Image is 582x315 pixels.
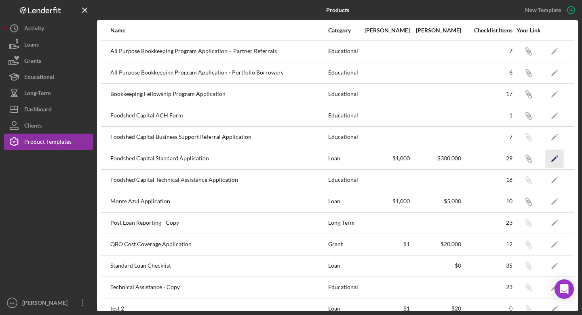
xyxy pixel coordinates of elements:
[462,219,512,226] div: 23
[328,149,358,169] div: Loan
[110,41,327,62] div: All Purpose Bookkeeping Program Application – Partner Referrals
[411,27,461,34] div: [PERSON_NAME]
[4,85,93,101] button: Long-Term
[328,84,358,104] div: Educational
[110,84,327,104] div: Bookkeeping Fellowship Program Application
[359,155,410,162] div: $1,000
[411,262,461,269] div: $0
[4,101,93,117] button: Dashboard
[4,117,93,134] button: Clients
[411,241,461,247] div: $20,000
[24,69,54,87] div: Educational
[110,192,327,212] div: Monte Azul Application
[462,27,512,34] div: Checklist Items
[4,20,93,36] button: Activity
[555,279,574,299] div: Open Intercom Messenger
[24,101,52,119] div: Dashboard
[24,20,44,38] div: Activity
[110,63,327,83] div: All Purpose Bookkeeping Program Application - Portfolio Borrowers
[328,192,358,212] div: Loan
[328,127,358,147] div: Educational
[462,134,512,140] div: 7
[513,27,544,34] div: Your Link
[462,112,512,119] div: 1
[328,213,358,233] div: Long-Term
[20,295,73,313] div: [PERSON_NAME]
[110,106,327,126] div: Foodshed Capital ACH Form
[520,4,578,16] button: New Template
[462,155,512,162] div: 29
[328,256,358,276] div: Loan
[462,69,512,76] div: 6
[328,234,358,255] div: Grant
[24,134,72,152] div: Product Templates
[462,262,512,269] div: 35
[24,117,42,136] div: Clients
[359,305,410,312] div: $1
[110,234,327,255] div: QBO Cost Coverage Application
[4,53,93,69] button: Grants
[4,295,93,311] button: AA[PERSON_NAME]
[359,198,410,204] div: $1,000
[328,170,358,190] div: Educational
[462,241,512,247] div: 12
[328,106,358,126] div: Educational
[110,127,327,147] div: Foodshed Capital Business Support Referral Application
[462,91,512,97] div: 17
[411,305,461,312] div: $20
[110,256,327,276] div: Standard Loan Checklist
[110,170,327,190] div: Foodshed Capital Technical Assistance Application
[110,213,327,233] div: Post Loan Reporting - Copy
[10,301,15,305] text: AA
[110,277,327,298] div: Technical Assistance - Copy
[359,241,410,247] div: $1
[326,7,349,13] b: Products
[328,27,358,34] div: Category
[525,4,561,16] div: New Template
[462,177,512,183] div: 18
[359,27,410,34] div: [PERSON_NAME]
[462,198,512,204] div: 10
[24,36,39,55] div: Loans
[4,36,93,53] button: Loans
[462,48,512,54] div: 7
[24,85,51,103] div: Long-Term
[110,149,327,169] div: Foodshed Capital Standard Application
[462,284,512,290] div: 23
[411,198,461,204] div: $5,000
[24,53,41,71] div: Grants
[4,134,93,150] button: Product Templates
[328,41,358,62] div: Educational
[328,63,358,83] div: Educational
[110,27,327,34] div: Name
[4,69,93,85] button: Educational
[462,305,512,312] div: 0
[411,155,461,162] div: $300,000
[328,277,358,298] div: Educational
